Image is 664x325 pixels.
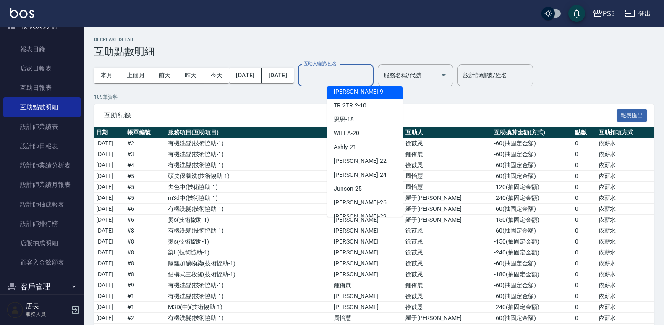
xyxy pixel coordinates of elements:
[3,214,81,233] a: 設計師排行榜
[403,236,492,247] td: 徐苡恩
[125,280,165,291] td: # 9
[332,280,403,291] td: 鍾侑展
[125,182,165,193] td: # 5
[403,215,492,225] td: 羅于[PERSON_NAME]
[622,6,654,21] button: 登出
[3,78,81,97] a: 互助日報表
[94,215,125,225] td: [DATE]
[166,269,332,280] td: 結構式三段短 ( 技術協助-1 )
[492,160,573,171] td: -60 ( 抽固定金額 )
[573,291,596,302] td: 0
[596,193,654,204] td: 依薪水
[166,280,332,291] td: 有機洗髮 ( 技術協助-1 )
[3,175,81,194] a: 設計師業績月報表
[94,236,125,247] td: [DATE]
[204,68,230,83] button: 今天
[573,204,596,215] td: 0
[573,236,596,247] td: 0
[166,138,332,149] td: 有機洗髮 ( 技術協助-1 )
[125,127,165,138] th: 帳單編號
[334,101,366,110] span: TR.2TR.2 -10
[26,302,68,310] h5: 店長
[125,215,165,225] td: # 6
[573,247,596,258] td: 0
[332,215,403,225] td: [PERSON_NAME]
[334,143,356,152] span: Ashly -21
[125,138,165,149] td: # 2
[437,68,450,82] button: Open
[94,171,125,182] td: [DATE]
[94,291,125,302] td: [DATE]
[94,68,120,83] button: 本月
[94,37,654,42] h2: Decrease Detail
[125,149,165,160] td: # 3
[166,127,332,138] th: 服務項目(互助項目)
[573,225,596,236] td: 0
[492,193,573,204] td: -240 ( 抽固定金額 )
[3,156,81,175] a: 設計師業績分析表
[94,225,125,236] td: [DATE]
[403,149,492,160] td: 鍾侑展
[229,68,261,83] button: [DATE]
[3,117,81,136] a: 設計師業績表
[403,193,492,204] td: 羅于[PERSON_NAME]
[125,313,165,324] td: # 2
[573,149,596,160] td: 0
[94,160,125,171] td: [DATE]
[3,59,81,78] a: 店家日報表
[334,170,387,179] span: [PERSON_NAME] -24
[332,291,403,302] td: [PERSON_NAME]
[596,160,654,171] td: 依薪水
[403,225,492,236] td: 徐苡恩
[26,310,68,318] p: 服務人員
[120,68,152,83] button: 上個月
[403,127,492,138] th: 互助人
[492,171,573,182] td: -60 ( 抽固定金額 )
[332,236,403,247] td: [PERSON_NAME]
[94,93,654,101] p: 109 筆資料
[573,258,596,269] td: 0
[125,247,165,258] td: # 8
[334,87,383,96] span: [PERSON_NAME] -9
[332,302,403,313] td: [PERSON_NAME]
[492,247,573,258] td: -240 ( 抽固定金額 )
[3,276,81,298] button: 客戶管理
[573,127,596,138] th: 點數
[596,182,654,193] td: 依薪水
[492,258,573,269] td: -60 ( 抽固定金額 )
[125,269,165,280] td: # 8
[125,204,165,215] td: # 6
[596,215,654,225] td: 依薪水
[104,111,617,120] span: 互助紀錄
[568,5,585,22] button: save
[403,302,492,313] td: 徐苡恩
[125,258,165,269] td: # 8
[332,313,403,324] td: 周怡慧
[492,127,573,138] th: 互助換算金額(方式)
[589,5,618,22] button: PS3
[596,247,654,258] td: 依薪水
[596,171,654,182] td: 依薪水
[573,193,596,204] td: 0
[166,160,332,171] td: 有機洗髮 ( 技術協助-1 )
[166,149,332,160] td: 有機洗髮 ( 技術協助-1 )
[94,204,125,215] td: [DATE]
[262,68,294,83] button: [DATE]
[94,149,125,160] td: [DATE]
[152,68,178,83] button: 前天
[403,171,492,182] td: 周怡慧
[166,247,332,258] td: 染L ( 技術協助-1 )
[332,247,403,258] td: [PERSON_NAME]
[94,258,125,269] td: [DATE]
[166,171,332,182] td: 頭皮保養洗 ( 技術協助-1 )
[94,313,125,324] td: [DATE]
[94,193,125,204] td: [DATE]
[492,236,573,247] td: -150 ( 抽固定金額 )
[94,182,125,193] td: [DATE]
[166,193,332,204] td: m3d中 ( 技術協助-1 )
[334,129,359,138] span: WILLA -20
[166,204,332,215] td: 有機洗髮 ( 技術協助-1 )
[166,258,332,269] td: 隔離加礦物染 ( 技術協助-1 )
[332,225,403,236] td: [PERSON_NAME]
[596,313,654,324] td: 依薪水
